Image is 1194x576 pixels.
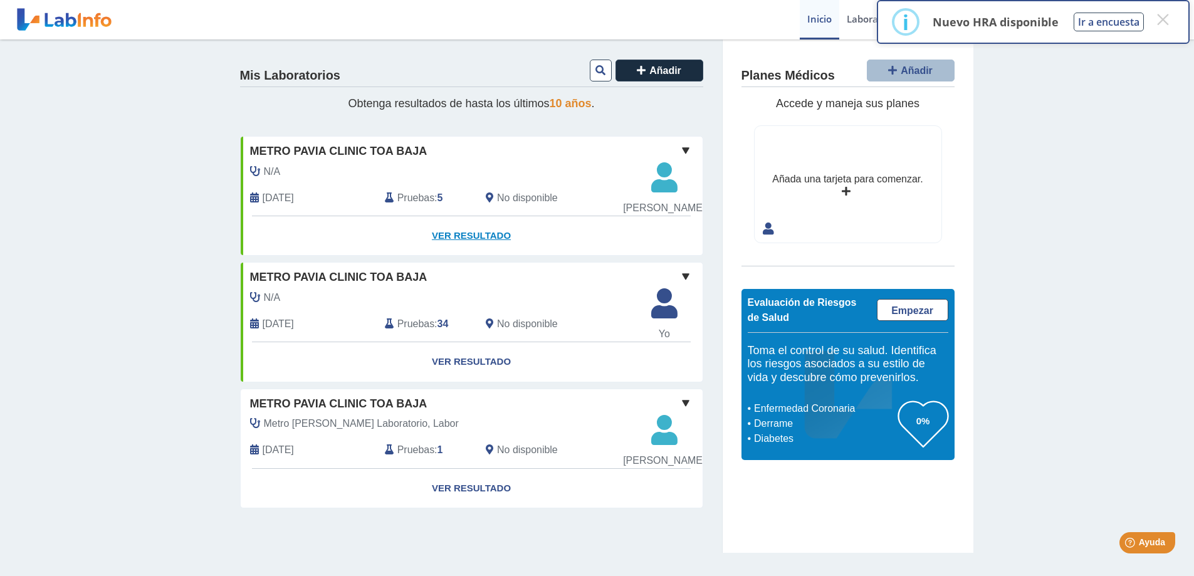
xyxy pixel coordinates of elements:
div: : [375,189,476,206]
span: Obtenga resultados de hasta los últimos . [348,97,594,110]
span: 10 años [550,97,592,110]
span: No disponible [497,442,558,458]
span: Metro Pavia Laboratorio, Labor [264,416,459,431]
button: Añadir [615,60,703,81]
a: Ver Resultado [241,469,703,508]
span: Metro Pavia Clinic Toa Baja [250,143,427,160]
span: No disponible [497,317,558,332]
div: : [375,442,476,459]
a: Ver Resultado [241,342,703,382]
span: Metro Pavia Clinic Toa Baja [250,269,427,286]
h4: Planes Médicos [741,68,835,83]
a: Empezar [877,299,948,321]
b: 34 [437,318,449,329]
button: Close this dialog [1151,8,1174,31]
button: Añadir [867,60,955,81]
div: : [375,315,476,332]
span: [PERSON_NAME] [623,201,705,216]
iframe: Help widget launcher [1082,527,1180,562]
div: Añada una tarjeta para comenzar. [772,172,923,187]
span: 2025-07-21 [263,317,294,332]
span: Añadir [649,65,681,76]
li: Diabetes [751,431,898,446]
li: Derrame [751,416,898,431]
span: Yo [644,327,685,342]
b: 1 [437,444,443,455]
a: Ver Resultado [241,216,703,256]
span: Pruebas [397,442,434,458]
span: Añadir [901,65,933,76]
span: 2025-07-21 [263,442,294,458]
p: Nuevo HRA disponible [933,14,1059,29]
div: i [903,11,909,33]
span: Pruebas [397,317,434,332]
span: N/A [264,164,281,179]
span: No disponible [497,191,558,206]
span: [PERSON_NAME] [623,453,705,468]
span: Evaluación de Riesgos de Salud [748,297,857,323]
li: Enfermedad Coronaria [751,401,898,416]
span: 2025-09-17 [263,191,294,206]
span: Accede y maneja sus planes [776,97,919,110]
b: 5 [437,192,443,203]
span: Empezar [891,305,933,316]
span: Pruebas [397,191,434,206]
span: N/A [264,290,281,305]
h4: Mis Laboratorios [240,68,340,83]
h3: 0% [898,413,948,429]
span: Metro Pavia Clinic Toa Baja [250,395,427,412]
h5: Toma el control de su salud. Identifica los riesgos asociados a su estilo de vida y descubre cómo... [748,344,948,385]
button: Ir a encuesta [1074,13,1144,31]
